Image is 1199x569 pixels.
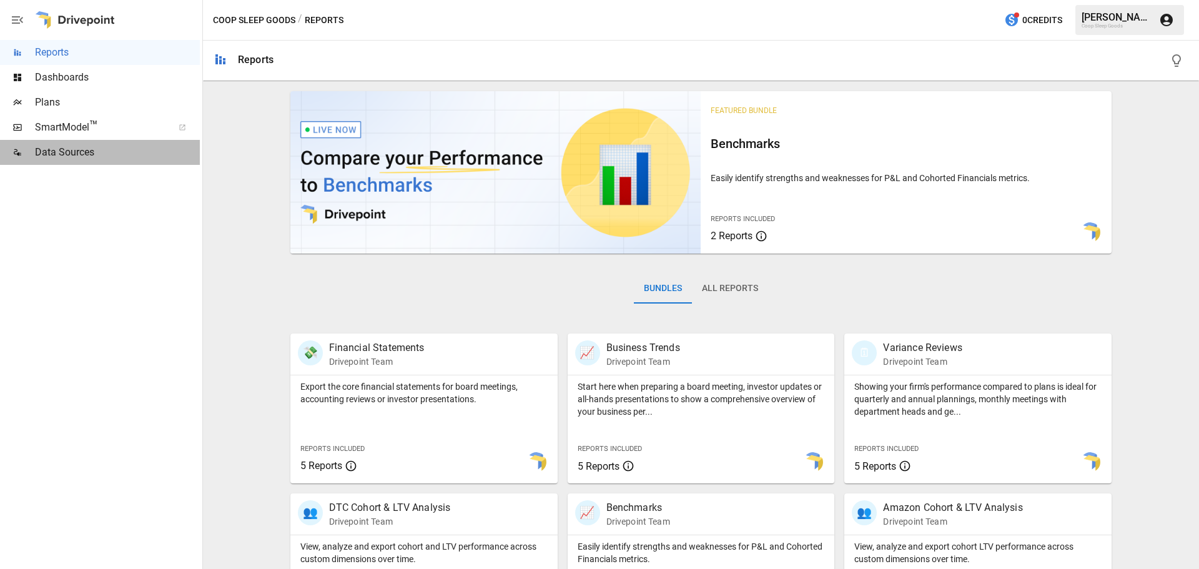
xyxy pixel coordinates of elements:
p: View, analyze and export cohort LTV performance across custom dimensions over time. [854,540,1102,565]
p: Drivepoint Team [329,515,451,528]
span: Dashboards [35,70,200,85]
span: 2 Reports [711,230,752,242]
p: Business Trends [606,340,680,355]
span: Data Sources [35,145,200,160]
span: 5 Reports [300,460,342,472]
p: View, analyze and export cohort and LTV performance across custom dimensions over time. [300,540,548,565]
img: smart model [1080,222,1100,242]
p: Export the core financial statements for board meetings, accounting reviews or investor presentat... [300,380,548,405]
div: [PERSON_NAME] [1082,11,1152,23]
p: Drivepoint Team [883,355,962,368]
div: Reports [238,54,274,66]
button: 0Credits [999,9,1067,32]
span: Plans [35,95,200,110]
span: SmartModel [35,120,165,135]
span: 5 Reports [854,460,896,472]
img: smart model [526,452,546,472]
p: Drivepoint Team [883,515,1022,528]
div: 👥 [852,500,877,525]
div: Coop Sleep Goods [1082,23,1152,29]
span: 0 Credits [1022,12,1062,28]
div: 💸 [298,340,323,365]
div: 👥 [298,500,323,525]
h6: Benchmarks [711,134,1102,154]
p: Easily identify strengths and weaknesses for P&L and Cohorted Financials metrics. [578,540,825,565]
p: Start here when preparing a board meeting, investor updates or all-hands presentations to show a ... [578,380,825,418]
span: Reports Included [300,445,365,453]
div: 📈 [575,500,600,525]
p: DTC Cohort & LTV Analysis [329,500,451,515]
p: Showing your firm's performance compared to plans is ideal for quarterly and annual plannings, mo... [854,380,1102,418]
p: Variance Reviews [883,340,962,355]
div: / [298,12,302,28]
p: Drivepoint Team [606,515,670,528]
p: Easily identify strengths and weaknesses for P&L and Cohorted Financials metrics. [711,172,1102,184]
span: Featured Bundle [711,106,777,115]
span: Reports Included [854,445,919,453]
div: 🗓 [852,340,877,365]
button: Bundles [634,274,692,304]
span: Reports Included [711,215,775,223]
button: All Reports [692,274,768,304]
span: Reports [35,45,200,60]
p: Drivepoint Team [329,355,425,368]
img: smart model [1080,452,1100,472]
p: Benchmarks [606,500,670,515]
p: Amazon Cohort & LTV Analysis [883,500,1022,515]
img: smart model [803,452,823,472]
span: ™ [89,118,98,134]
span: 5 Reports [578,460,619,472]
button: Coop Sleep Goods [213,12,295,28]
span: Reports Included [578,445,642,453]
p: Financial Statements [329,340,425,355]
p: Drivepoint Team [606,355,680,368]
div: 📈 [575,340,600,365]
img: video thumbnail [290,91,701,254]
